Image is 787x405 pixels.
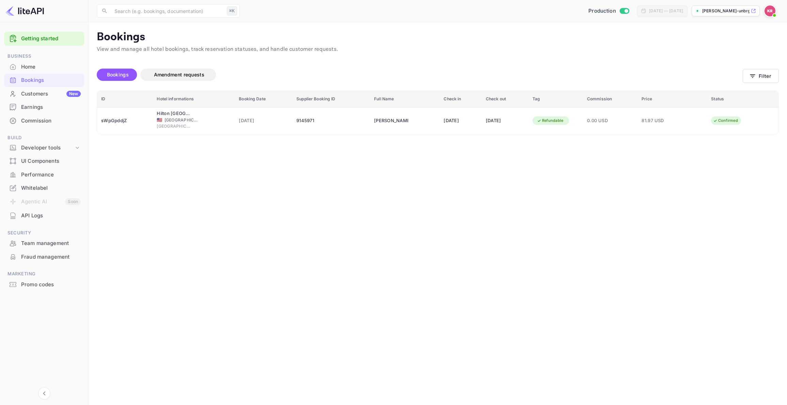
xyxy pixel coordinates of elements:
[4,32,84,46] div: Getting started
[4,278,84,291] a: Promo codes
[4,101,84,113] a: Earnings
[97,91,153,107] th: ID
[642,117,676,125] span: 81.97 USD
[21,281,81,289] div: Promo codes
[709,116,742,125] div: Confirmed
[4,270,84,278] span: Marketing
[165,117,199,123] span: [GEOGRAPHIC_DATA]
[21,212,81,220] div: API Logs
[97,91,778,134] table: booking table
[97,45,779,54] p: View and manage all hotel bookings, track reservation statuses, and handle customer requests.
[21,157,81,165] div: UI Components
[21,253,81,261] div: Fraud management
[157,118,162,122] span: United States of America
[743,69,779,83] button: Filter
[707,91,778,107] th: Status
[587,117,633,125] span: 0.00 USD
[107,72,129,77] span: Bookings
[482,91,528,107] th: Check out
[97,69,743,81] div: account-settings tabs
[4,182,84,194] a: Whitelabel
[4,74,84,86] a: Bookings
[21,144,74,152] div: Developer tools
[292,91,370,107] th: Supplier Booking ID
[586,7,632,15] div: Switch to Sandbox mode
[239,117,288,125] span: [DATE]
[157,123,191,129] span: [GEOGRAPHIC_DATA]
[21,240,81,247] div: Team management
[4,155,84,167] a: UI Components
[588,7,616,15] span: Production
[4,60,84,73] a: Home
[4,229,84,237] span: Security
[4,237,84,250] div: Team management
[21,76,81,84] div: Bookings
[5,5,44,16] img: LiteAPI logo
[110,4,224,18] input: Search (e.g. bookings, documentation)
[21,103,81,111] div: Earnings
[296,115,366,126] div: 9145971
[444,115,478,126] div: [DATE]
[21,171,81,179] div: Performance
[374,115,408,126] div: Logan Steffke
[153,91,235,107] th: Hotel informations
[528,91,583,107] th: Tag
[21,63,81,71] div: Home
[4,87,84,101] div: CustomersNew
[533,116,568,125] div: Refundable
[583,91,637,107] th: Commission
[38,387,50,400] button: Collapse navigation
[649,8,683,14] div: [DATE] — [DATE]
[21,90,81,98] div: Customers
[66,91,81,97] div: New
[4,209,84,222] a: API Logs
[370,91,439,107] th: Full Name
[21,35,81,43] a: Getting started
[4,155,84,168] div: UI Components
[702,8,750,14] p: [PERSON_NAME]-unbrg.[PERSON_NAME]...
[157,110,191,117] div: Hilton New Orleans Riverside
[154,72,204,77] span: Amendment requests
[235,91,292,107] th: Booking Date
[4,142,84,154] div: Developer tools
[227,6,237,15] div: ⌘K
[97,30,779,44] p: Bookings
[4,60,84,74] div: Home
[4,74,84,87] div: Bookings
[4,237,84,249] a: Team management
[4,134,84,142] span: Build
[4,114,84,127] a: Commission
[439,91,482,107] th: Check in
[4,250,84,263] a: Fraud management
[4,278,84,291] div: Promo codes
[101,115,149,126] div: sWpGpddjZ
[765,5,775,16] img: Kobus Roux
[4,101,84,114] div: Earnings
[4,168,84,181] a: Performance
[21,184,81,192] div: Whitelabel
[637,91,707,107] th: Price
[21,117,81,125] div: Commission
[4,182,84,195] div: Whitelabel
[4,87,84,100] a: CustomersNew
[486,115,524,126] div: [DATE]
[4,53,84,60] span: Business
